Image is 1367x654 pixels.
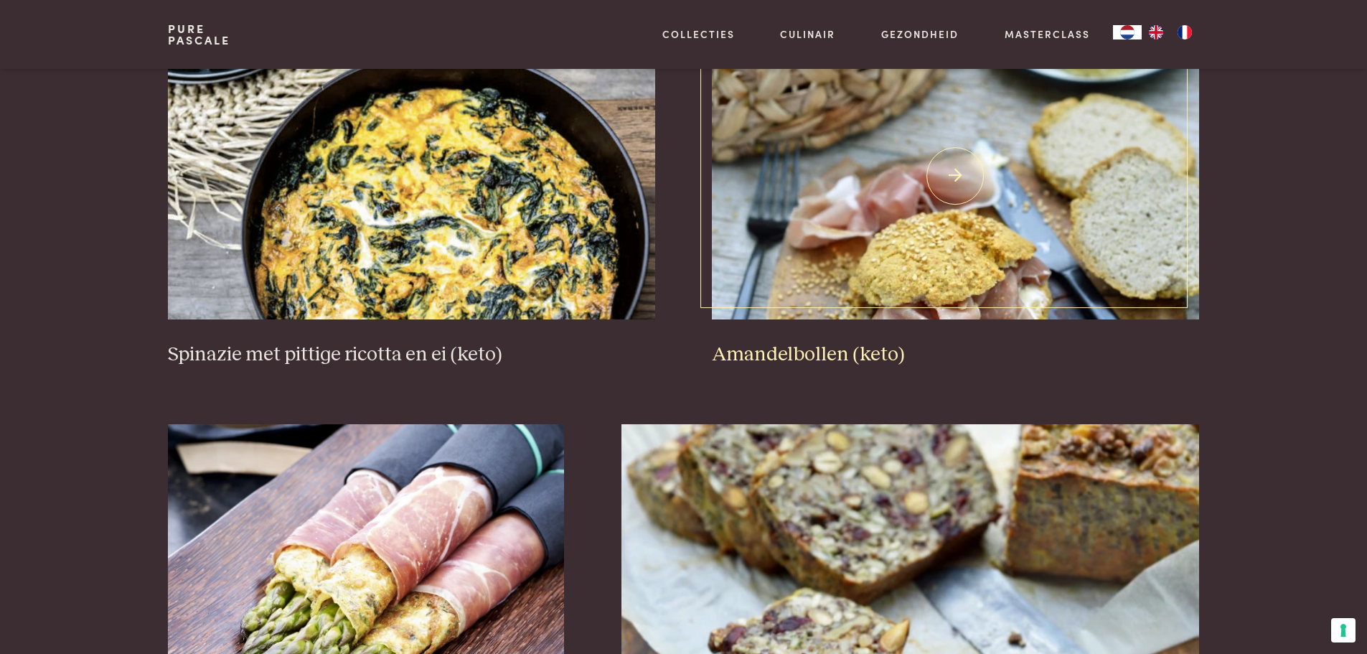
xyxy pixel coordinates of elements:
img: Spinazie met pittige ricotta en ei (keto) [168,32,654,319]
a: Masterclass [1005,27,1090,42]
a: FR [1170,25,1199,39]
button: Uw voorkeuren voor toestemming voor trackingtechnologieën [1331,618,1356,643]
ul: Language list [1142,25,1199,39]
a: PurePascale [168,23,230,46]
img: Amandelbollen (keto) [712,32,1198,319]
a: Amandelbollen (keto) Amandelbollen (keto) [712,32,1198,367]
a: Culinair [780,27,835,42]
a: Spinazie met pittige ricotta en ei (keto) Spinazie met pittige ricotta en ei (keto) [168,32,654,367]
a: EN [1142,25,1170,39]
div: Language [1113,25,1142,39]
a: NL [1113,25,1142,39]
h3: Spinazie met pittige ricotta en ei (keto) [168,342,654,368]
aside: Language selected: Nederlands [1113,25,1199,39]
h3: Amandelbollen (keto) [712,342,1198,368]
a: Gezondheid [881,27,959,42]
a: Collecties [662,27,735,42]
